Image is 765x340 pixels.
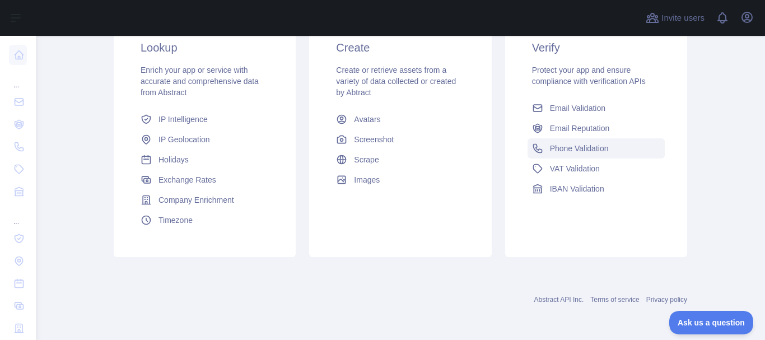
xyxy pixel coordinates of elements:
[336,66,456,97] span: Create or retrieve assets from a variety of data collected or created by Abtract
[354,134,394,145] span: Screenshot
[136,129,273,150] a: IP Geolocation
[661,12,705,25] span: Invite users
[158,134,210,145] span: IP Geolocation
[9,204,27,226] div: ...
[141,66,259,97] span: Enrich your app or service with accurate and comprehensive data from Abstract
[354,114,380,125] span: Avatars
[590,296,639,304] a: Terms of service
[550,123,610,134] span: Email Reputation
[158,114,208,125] span: IP Intelligence
[158,154,189,165] span: Holidays
[528,159,665,179] a: VAT Validation
[332,150,469,170] a: Scrape
[550,163,600,174] span: VAT Validation
[532,40,660,55] h3: Verify
[332,170,469,190] a: Images
[532,66,646,86] span: Protect your app and ensure compliance with verification APIs
[136,190,273,210] a: Company Enrichment
[528,179,665,199] a: IBAN Validation
[528,98,665,118] a: Email Validation
[669,311,754,334] iframe: Toggle Customer Support
[534,296,584,304] a: Abstract API Inc.
[550,183,604,194] span: IBAN Validation
[528,138,665,159] a: Phone Validation
[141,40,269,55] h3: Lookup
[158,194,234,206] span: Company Enrichment
[646,296,687,304] a: Privacy policy
[332,109,469,129] a: Avatars
[136,170,273,190] a: Exchange Rates
[136,210,273,230] a: Timezone
[158,215,193,226] span: Timezone
[528,118,665,138] a: Email Reputation
[336,40,464,55] h3: Create
[354,174,380,185] span: Images
[136,109,273,129] a: IP Intelligence
[158,174,216,185] span: Exchange Rates
[136,150,273,170] a: Holidays
[643,9,707,27] button: Invite users
[354,154,379,165] span: Scrape
[550,103,605,114] span: Email Validation
[550,143,609,154] span: Phone Validation
[332,129,469,150] a: Screenshot
[9,67,27,90] div: ...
